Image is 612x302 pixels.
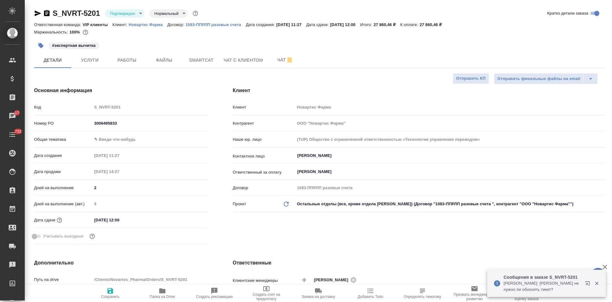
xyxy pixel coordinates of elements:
[34,169,92,175] p: Дата продажи
[38,56,68,64] span: Детали
[295,103,605,112] input: Пустое поле
[81,28,90,36] button: 0.00 RUB;
[494,73,584,84] button: Отправить финальные файлы на email
[330,22,360,27] p: [DATE] 12:00
[404,295,441,299] span: Определить тематику
[150,295,175,299] span: Папка на Drive
[34,153,92,159] p: Дата создания
[453,73,489,84] button: Отправить КП
[233,153,295,159] p: Контактное лицо
[196,295,233,299] span: Создать рекламацию
[590,268,606,283] button: 🙏
[83,22,112,27] p: VIP клиенты
[94,136,200,143] div: ✎ Введи что-нибудь
[295,135,605,144] input: Пустое поле
[448,285,501,302] button: Призвать менеджера по развитию
[92,199,208,208] input: Пустое поле
[34,277,92,283] p: Путь на drive
[504,280,581,293] p: [PERSON_NAME]: [PERSON_NAME] не нужно ли обносить тикет?
[270,56,300,64] span: Чат
[43,10,50,17] button: Скопировать ссылку
[602,155,603,156] button: Open
[302,295,335,299] span: Заявка на доставку
[314,276,359,284] div: [PERSON_NAME]
[34,87,208,94] h4: Основная информация
[494,73,598,84] div: split button
[84,285,136,302] button: Сохранить
[297,273,312,287] button: Добавить менеджера
[233,87,605,94] h4: Клиент
[191,9,199,17] button: Доп статусы указывают на важность/срочность заказа
[48,42,100,48] span: экспертная вычитка
[276,22,306,27] p: [DATE] 11:27
[188,285,240,302] button: Создать рекламацию
[547,10,588,16] span: Кратко детали заказа
[53,9,100,17] a: S_NVRT-5201
[112,22,129,27] p: Клиент:
[374,22,400,27] p: 27 860,46 ₽
[306,22,330,27] p: Дата сдачи:
[11,110,23,116] span: 17
[92,103,208,112] input: Пустое поле
[92,275,208,284] input: Пустое поле
[233,169,295,175] p: Ответственный за оплату
[55,216,63,224] button: Если добавить услуги и заполнить их объемом, то дата рассчитается автоматически
[108,11,137,16] button: Подтвержден
[186,56,216,64] span: Smartcat
[92,119,208,128] input: ✎ Введи что-нибудь
[233,278,295,284] p: Клиентские менеджеры
[360,22,374,27] p: Итого:
[233,104,295,110] p: Клиент
[233,120,295,127] p: Контрагент
[400,22,420,27] p: К оплате:
[88,232,96,240] button: Выбери, если сб и вс нужно считать рабочими днями для выполнения заказа.
[92,183,208,192] input: ✎ Введи что-нибудь
[152,11,180,16] button: Нормальный
[244,292,289,301] span: Создать счет на предоплату
[452,292,497,301] span: Призвать менеджера по развитию
[129,22,167,27] a: Новартис Фарма
[43,233,84,239] span: Учитывать выходные
[34,104,92,110] p: Код
[11,128,25,135] span: 732
[186,22,246,27] p: 1083-ППРЛП разовые счета
[149,56,179,64] span: Файлы
[456,75,486,82] span: Отправить КП
[92,151,146,160] input: Пустое поле
[344,285,396,302] button: Добавить Todo
[92,134,208,145] div: ✎ Введи что-нибудь
[105,9,145,18] div: Подтвержден
[233,201,246,207] p: Проект
[504,274,581,280] p: Сообщения в заказе S_NVRT-5201
[34,136,92,143] p: Общая тематика
[34,30,69,34] p: Маржинальность:
[52,42,96,49] p: #экспертная вычитка
[92,167,146,176] input: Пустое поле
[358,295,383,299] span: Добавить Todo
[149,9,188,18] div: Подтвержден
[233,185,295,191] p: Договор
[34,201,92,207] p: Дней на выполнение (авт.)
[581,277,596,292] button: Открыть в новой вкладке
[233,136,295,143] p: Наше юр. лицо
[167,22,186,27] p: Договор:
[69,30,81,34] p: 100%
[396,285,448,302] button: Определить тематику
[92,215,146,224] input: ✎ Введи что-нибудь
[590,281,603,286] button: Закрыть
[34,22,83,27] p: Ответственная команда:
[34,185,92,191] p: Дней на выполнение
[295,199,605,209] div: Остальные отделы (все, кроме отдела [PERSON_NAME]) (Договор "1083-ППРЛП разовые счета ", контраге...
[34,259,208,267] h4: Дополнительно
[2,127,23,142] a: 732
[240,285,292,302] button: Создать счет на предоплату
[295,119,605,128] input: Пустое поле
[497,75,580,82] span: Отправить финальные файлы на email
[112,56,142,64] span: Работы
[286,56,293,64] svg: Отписаться
[101,295,120,299] span: Сохранить
[136,285,188,302] button: Папка на Drive
[295,183,605,192] input: Пустое поле
[602,171,603,172] button: Open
